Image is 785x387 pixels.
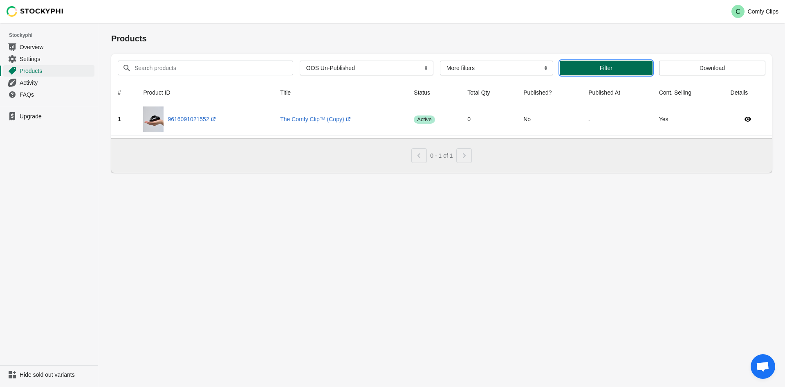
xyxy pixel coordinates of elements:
[20,91,93,99] span: FAQs
[560,61,653,75] button: Filter
[653,103,724,136] td: Yes
[118,116,121,122] span: 1
[414,115,435,124] span: active
[653,82,724,103] th: Cont. Selling
[736,8,740,15] text: C
[20,371,93,379] span: Hide sold out variants
[274,82,407,103] th: Title
[111,33,772,44] h1: Products
[137,82,274,103] th: Product ID
[20,79,93,87] span: Activity
[600,65,612,71] span: Filter
[3,65,94,77] a: Products
[407,82,461,103] th: Status
[280,116,352,122] a: The Comfy Clip™ (Copy)(opens a new window)
[20,112,93,120] span: Upgrade
[582,82,652,103] th: Published At
[411,145,471,163] nav: Pagination
[3,369,94,380] a: Hide sold out variants
[143,106,164,132] img: black-1.png
[588,117,590,122] small: -
[751,354,775,379] div: Open chat
[728,3,782,20] button: Avatar with initials CComfy Clips
[517,82,582,103] th: Published?
[3,53,94,65] a: Settings
[7,6,64,17] img: Stockyphi
[430,152,453,159] span: 0 - 1 of 1
[659,61,765,75] button: Download
[724,82,772,103] th: Details
[168,116,217,122] a: 9616091021552(opens a new window)
[20,55,93,63] span: Settings
[134,61,278,75] input: Search products
[461,103,517,136] td: 0
[3,88,94,100] a: FAQs
[20,43,93,51] span: Overview
[748,8,778,15] p: Comfy Clips
[700,65,725,71] span: Download
[3,41,94,53] a: Overview
[461,82,517,103] th: Total Qty
[20,67,93,75] span: Products
[9,31,98,39] span: Stockyphi
[3,77,94,88] a: Activity
[517,103,582,136] td: No
[731,5,745,18] span: Avatar with initials C
[111,82,137,103] th: #
[3,111,94,122] a: Upgrade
